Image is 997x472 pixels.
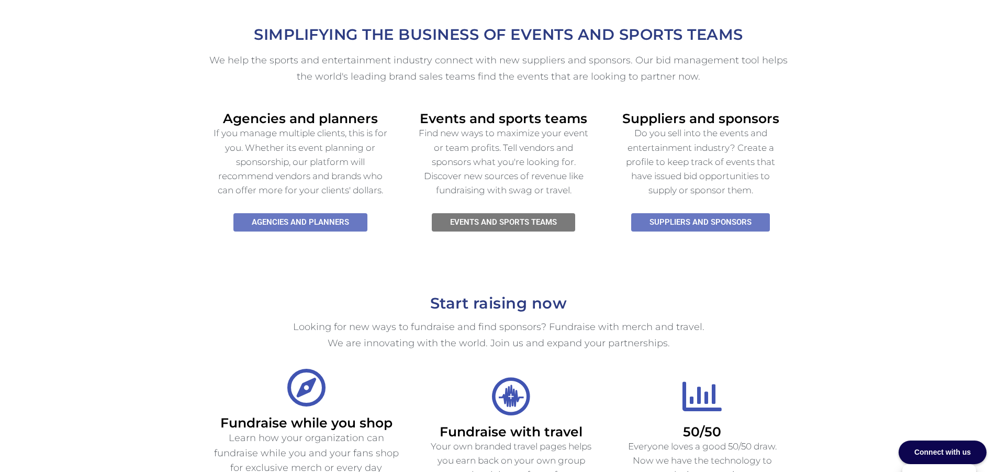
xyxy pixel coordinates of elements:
span: Agencies and planners [252,218,349,226]
span: Agencies and planners [223,111,378,126]
a: Agencies and planners [233,213,367,232]
p: Find new ways to maximize your event or team profits. Tell vendors and sponsors what you're looki... [413,126,594,197]
p: If you manage multiple clients, this is for you. Whether its event planning or sponsorship, our p... [214,126,388,197]
div: Connect with us [899,441,987,464]
a: 50/50 [682,377,722,416]
span: Suppliers and sponsors [622,111,779,126]
h2: SIMPLIFYING THE BUSINESS OF EVENTS AND SPORTS TEAMS [206,21,792,47]
h5: Looking for new ways to fundraise and find sponsors? Fundraise with merch and travel. [206,322,792,333]
span: Suppliers and Sponsors [649,218,752,226]
a: Fundraise while you shop [220,415,393,431]
a: Fundraise with travel [491,377,531,416]
a: Fundraise with travel [440,424,582,440]
a: Fundraise while you shop [287,368,326,407]
a: Events and SPORTS TEAMS [432,213,575,232]
h2: Start raising now [206,290,792,316]
h5: We help the sports and entertainment industry connect with new suppliers and sponsors. Our bid ma... [206,52,792,84]
h5: We are innovating with the world. Join us and expand your partnerships. [206,338,792,349]
span: Events and sports teams [420,111,587,126]
a: 50/50 [683,424,721,440]
span: Events and SPORTS TEAMS [450,218,557,226]
a: Suppliers and Sponsors [631,213,770,232]
p: Do you sell into the events and entertainment industry? Create a profile to keep track of events ... [620,126,781,197]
